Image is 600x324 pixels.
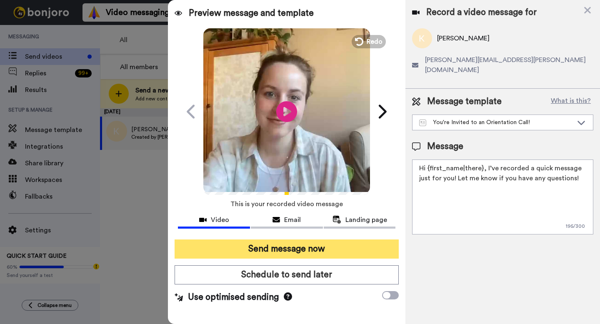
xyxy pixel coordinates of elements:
span: Message [427,140,463,153]
button: Send message now [175,239,399,259]
div: You're Invited to an Orientation Call! [419,118,573,127]
span: Landing page [345,215,387,225]
span: Message template [427,95,502,108]
img: Message-temps.svg [419,120,426,126]
button: What is this? [548,95,593,108]
textarea: Hi {first_name|there}, I’ve recorded a quick message just for you! Let me know if you have any qu... [412,160,593,234]
span: [PERSON_NAME][EMAIL_ADDRESS][PERSON_NAME][DOMAIN_NAME] [425,55,593,75]
span: Video [211,215,229,225]
button: Schedule to send later [175,265,399,284]
span: Email [284,215,301,225]
span: Use optimised sending [188,291,279,304]
span: This is your recorded video message [230,195,343,213]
